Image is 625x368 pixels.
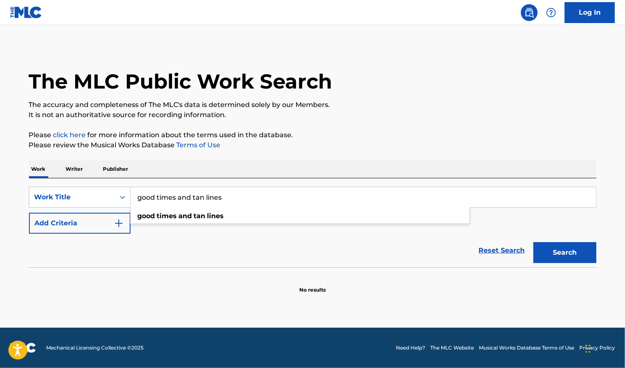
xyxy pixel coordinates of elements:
[546,8,556,18] img: help
[63,160,86,178] p: Writer
[521,4,538,21] a: Public Search
[579,344,615,352] a: Privacy Policy
[29,130,596,140] p: Please for more information about the terms used in the database.
[543,4,560,21] div: Help
[114,218,124,228] img: 9d2ae6d4665cec9f34b9.svg
[138,212,155,220] strong: good
[194,212,206,220] strong: tan
[583,328,625,368] iframe: Chat Widget
[586,336,591,361] div: Drag
[29,187,596,267] form: Search Form
[565,2,615,23] a: Log In
[10,343,36,353] img: logo
[524,8,534,18] img: search
[533,242,596,263] button: Search
[29,100,596,110] p: The accuracy and completeness of The MLC's data is determined solely by our Members.
[34,192,110,202] div: Work Title
[53,131,86,139] a: click here
[207,212,224,220] strong: lines
[10,6,42,18] img: MLC Logo
[29,213,131,234] button: Add Criteria
[475,241,529,260] a: Reset Search
[29,140,596,150] p: Please review the Musical Works Database
[430,344,474,352] a: The MLC Website
[29,110,596,120] p: It is not an authoritative source for recording information.
[29,160,48,178] p: Work
[179,212,192,220] strong: and
[157,212,177,220] strong: times
[175,141,221,149] a: Terms of Use
[479,344,574,352] a: Musical Works Database Terms of Use
[101,160,131,178] p: Publisher
[29,69,332,94] h1: The MLC Public Work Search
[299,276,326,294] p: No results
[396,344,425,352] a: Need Help?
[46,344,144,352] span: Mechanical Licensing Collective © 2025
